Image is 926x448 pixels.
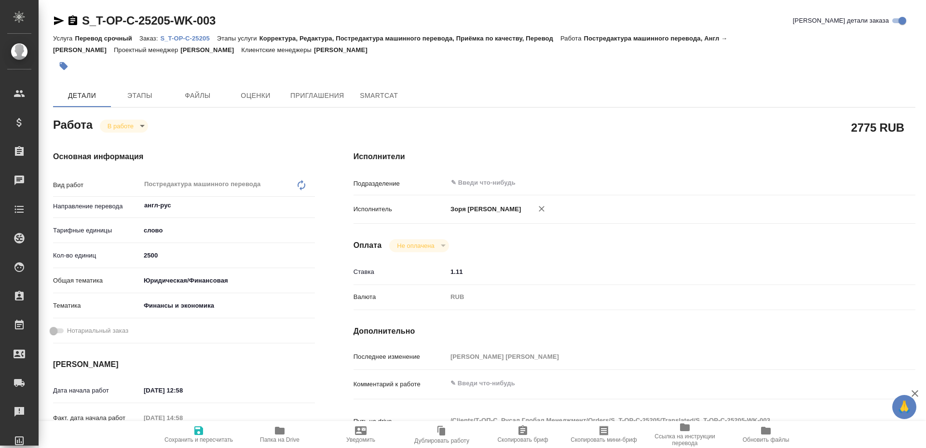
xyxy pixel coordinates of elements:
p: Комментарий к работе [354,380,447,389]
p: Тарифные единицы [53,226,140,235]
p: Вид работ [53,180,140,190]
button: Ссылка на инструкции перевода [644,421,725,448]
h4: [PERSON_NAME] [53,359,315,370]
p: Кол-во единиц [53,251,140,260]
div: Финансы и экономика [140,298,315,314]
button: Дублировать работу [401,421,482,448]
span: Детали [59,90,105,102]
p: Проектный менеджер [114,46,180,54]
span: Дублировать работу [414,437,469,444]
p: Перевод срочный [75,35,139,42]
button: В работе [105,122,136,130]
span: Папка на Drive [260,436,300,443]
p: Исполнитель [354,204,447,214]
h4: Дополнительно [354,326,915,337]
button: Сохранить и пересчитать [158,421,239,448]
input: ✎ Введи что-нибудь [450,177,833,189]
button: Не оплачена [394,242,437,250]
h2: 2775 RUB [851,119,904,136]
input: Пустое поле [140,411,225,425]
span: Приглашения [290,90,344,102]
p: Корректура, Редактура, Постредактура машинного перевода, Приёмка по качеству, Перевод [259,35,560,42]
h4: Исполнители [354,151,915,163]
button: 🙏 [892,395,916,419]
p: Клиентские менеджеры [241,46,314,54]
button: Скопировать ссылку для ЯМессенджера [53,15,65,27]
input: ✎ Введи что-нибудь [447,265,869,279]
button: Open [863,182,865,184]
span: Ссылка на инструкции перевода [650,433,720,447]
h4: Оплата [354,240,382,251]
span: Нотариальный заказ [67,326,128,336]
p: Направление перевода [53,202,140,211]
p: Работа [560,35,584,42]
div: Юридическая/Финансовая [140,272,315,289]
div: слово [140,222,315,239]
input: ✎ Введи что-нибудь [140,383,225,397]
input: Пустое поле [447,350,869,364]
button: Open [310,204,312,206]
p: Зоря [PERSON_NAME] [447,204,521,214]
div: RUB [447,289,869,305]
span: [PERSON_NAME] детали заказа [793,16,889,26]
div: В работе [389,239,449,252]
p: Последнее изменение [354,352,447,362]
p: Услуга [53,35,75,42]
span: Скопировать бриф [497,436,548,443]
p: Заказ: [139,35,160,42]
input: ✎ Введи что-нибудь [140,248,315,262]
button: Скопировать бриф [482,421,563,448]
p: Общая тематика [53,276,140,285]
div: В работе [100,120,148,133]
button: Уведомить [320,421,401,448]
p: Дата начала работ [53,386,140,395]
a: S_T-OP-C-25205 [160,34,217,42]
p: Тематика [53,301,140,311]
p: Факт. дата начала работ [53,413,140,423]
p: Валюта [354,292,447,302]
p: [PERSON_NAME] [180,46,241,54]
a: S_T-OP-C-25205-WK-003 [82,14,216,27]
span: SmartCat [356,90,402,102]
span: Этапы [117,90,163,102]
span: Файлы [175,90,221,102]
span: 🙏 [896,397,912,417]
textarea: /Clients/Т-ОП-С_Русал Глобал Менеджмент/Orders/S_T-OP-C-25205/Translated/S_T-OP-C-25205-WK-003 [447,412,869,429]
button: Добавить тэг [53,55,74,77]
span: Скопировать мини-бриф [571,436,637,443]
button: Обновить файлы [725,421,806,448]
span: Оценки [232,90,279,102]
h4: Основная информация [53,151,315,163]
span: Сохранить и пересчитать [164,436,233,443]
p: Подразделение [354,179,447,189]
button: Скопировать ссылку [67,15,79,27]
p: Этапы услуги [217,35,259,42]
p: Путь на drive [354,417,447,426]
h2: Работа [53,115,93,133]
button: Скопировать мини-бриф [563,421,644,448]
p: [PERSON_NAME] [314,46,375,54]
p: S_T-OP-C-25205 [160,35,217,42]
button: Удалить исполнителя [531,198,552,219]
button: Папка на Drive [239,421,320,448]
span: Обновить файлы [743,436,790,443]
p: Ставка [354,267,447,277]
span: Уведомить [346,436,375,443]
